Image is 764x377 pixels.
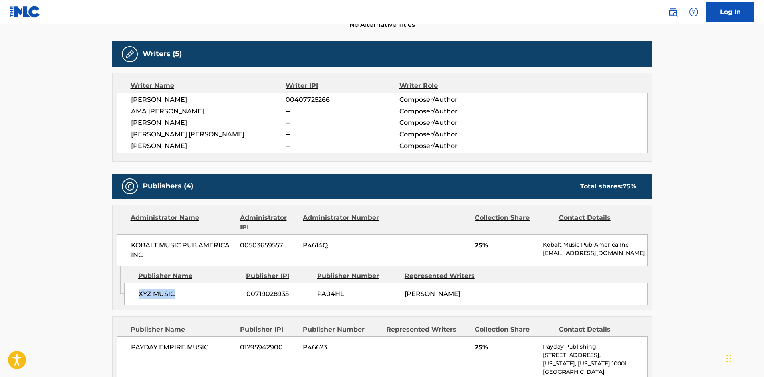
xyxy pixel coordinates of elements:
[131,81,286,91] div: Writer Name
[706,2,754,22] a: Log In
[475,241,537,250] span: 25%
[143,49,182,59] h5: Writers (5)
[726,347,731,371] div: Drag
[131,130,286,139] span: [PERSON_NAME] [PERSON_NAME]
[405,290,460,298] span: [PERSON_NAME]
[543,241,647,249] p: Kobalt Music Pub America Inc
[317,271,399,281] div: Publisher Number
[399,141,503,151] span: Composer/Author
[240,325,297,334] div: Publisher IPI
[286,130,399,139] span: --
[286,118,399,128] span: --
[240,343,297,352] span: 01295942900
[689,7,699,17] img: help
[303,343,380,352] span: P46623
[686,4,702,20] div: Help
[559,213,636,232] div: Contact Details
[399,81,503,91] div: Writer Role
[131,213,234,232] div: Administrator Name
[475,343,537,352] span: 25%
[10,6,40,18] img: MLC Logo
[399,107,503,116] span: Composer/Author
[475,213,552,232] div: Collection Share
[131,107,286,116] span: AMA [PERSON_NAME]
[399,118,503,128] span: Composer/Author
[724,339,764,377] iframe: Chat Widget
[240,241,297,250] span: 00503659557
[665,4,681,20] a: Public Search
[303,325,380,334] div: Publisher Number
[543,343,647,351] p: Payday Publishing
[131,95,286,105] span: [PERSON_NAME]
[580,182,636,191] div: Total shares:
[286,141,399,151] span: --
[386,325,469,334] div: Represented Writers
[543,249,647,257] p: [EMAIL_ADDRESS][DOMAIN_NAME]
[543,351,647,359] p: [STREET_ADDRESS],
[143,182,193,191] h5: Publishers (4)
[668,7,678,17] img: search
[543,368,647,376] p: [GEOGRAPHIC_DATA]
[112,20,652,30] span: No Alternative Titles
[131,118,286,128] span: [PERSON_NAME]
[125,182,135,191] img: Publishers
[543,359,647,368] p: [US_STATE], [US_STATE] 10001
[405,271,486,281] div: Represented Writers
[399,130,503,139] span: Composer/Author
[131,325,234,334] div: Publisher Name
[623,182,636,190] span: 75 %
[286,81,399,91] div: Writer IPI
[559,325,636,334] div: Contact Details
[399,95,503,105] span: Composer/Author
[475,325,552,334] div: Collection Share
[139,289,240,299] span: XYZ MUSIC
[303,213,380,232] div: Administrator Number
[246,289,311,299] span: 00719028935
[303,241,380,250] span: P4614Q
[317,289,399,299] span: PA04HL
[125,49,135,59] img: Writers
[131,343,234,352] span: PAYDAY EMPIRE MUSIC
[286,95,399,105] span: 00407725266
[131,141,286,151] span: [PERSON_NAME]
[138,271,240,281] div: Publisher Name
[240,213,297,232] div: Administrator IPI
[246,271,311,281] div: Publisher IPI
[286,107,399,116] span: --
[131,241,234,260] span: KOBALT MUSIC PUB AMERICA INC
